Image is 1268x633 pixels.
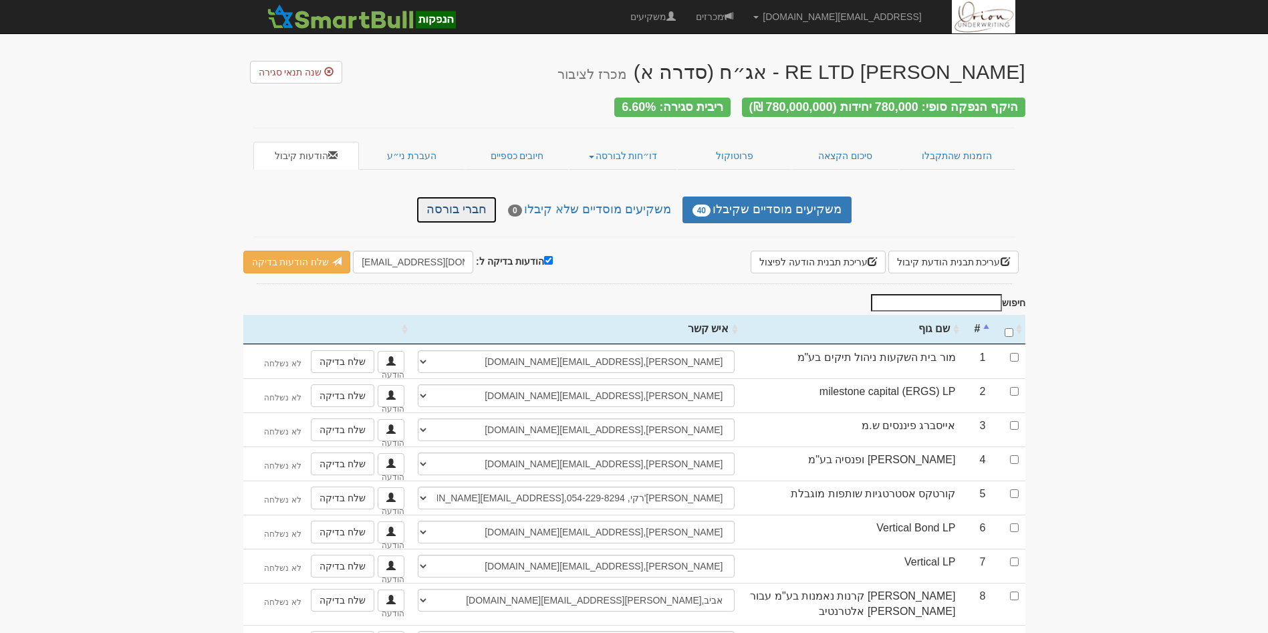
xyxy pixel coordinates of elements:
td: 5 [963,481,993,515]
td: 6 [963,515,993,549]
small: מכרז לציבור [557,67,626,82]
a: שלח בדיקה [311,555,374,578]
label: הודעות בדיקה ל: [476,253,552,268]
a: שלח הודעות בדיקה [243,251,351,273]
td: 4 [963,447,993,481]
th: : activate to sort column ascending [993,315,1025,344]
button: עריכת תבנית הודעה לפיצול [751,251,886,273]
th: #: activate to sort column descending [963,315,993,344]
button: שנה תנאי סגירה [250,61,343,84]
span: 0 [508,205,522,217]
sub: לא נשלחה הודעה [264,359,404,380]
a: חיובים כספיים [465,142,569,170]
sub: לא נשלחה הודעה [264,529,404,550]
input: הודעות בדיקה ל: [544,256,553,265]
sub: לא נשלחה הודעה [264,563,404,584]
td: [PERSON_NAME] ופנסיה בע"מ [741,447,963,481]
td: milestone capital (ERGS) LP [741,378,963,412]
a: הודעות קיבול [253,142,360,170]
a: שלח בדיקה [311,589,374,612]
td: קורטקס אסטרטגיות שותפות מוגבלת [741,481,963,515]
td: 3 [963,412,993,447]
a: שלח בדיקה [311,487,374,509]
input: חיפוש [871,294,1002,311]
a: שלח בדיקה [311,418,374,441]
label: חיפוש [866,294,1025,311]
sub: לא נשלחה הודעה [264,598,404,618]
td: 8 [963,583,993,625]
td: אייסברג פיננסים ש.מ [741,412,963,447]
td: Vertical LP [741,549,963,583]
td: Vertical Bond LP [741,515,963,549]
sub: לא נשלחה הודעה [264,495,404,516]
span: שנה תנאי סגירה [259,67,322,78]
sub: לא נשלחה הודעה [264,461,404,482]
a: משקיעים מוסדיים שקיבלו40 [682,197,852,223]
a: דו״חות לבורסה [569,142,677,170]
button: עריכת תבנית הודעת קיבול [888,251,1019,273]
a: שלח בדיקה [311,453,374,475]
a: הזמנות שהתקבלו [899,142,1015,170]
td: 7 [963,549,993,583]
a: סיכום הקצאה [791,142,899,170]
a: שלח בדיקה [311,521,374,543]
div: [PERSON_NAME] RE LTD - אג״ח (סדרה א) [557,61,1025,83]
td: [PERSON_NAME] קרנות נאמנות בע"מ עבור [PERSON_NAME] אלטרנטיב [741,583,963,625]
th: איש קשר: activate to sort column ascending [411,315,741,344]
div: היקף הנפקה סופי: 780,000 יחידות (780,000,000 ₪) [742,98,1025,117]
td: 2 [963,378,993,412]
a: שלח בדיקה [311,350,374,373]
td: מור בית השקעות ניהול תיקים בע"מ [741,344,963,378]
img: SmartBull Logo [263,3,460,30]
sub: לא נשלחה הודעה [264,427,404,448]
a: משקיעים מוסדיים שלא קיבלו0 [498,197,681,223]
a: העברת ני״ע [359,142,465,170]
a: פרוטוקול [677,142,792,170]
th: שם גוף: activate to sort column ascending [741,315,963,344]
th: : activate to sort column ascending [243,315,411,344]
sub: לא נשלחה הודעה [264,393,404,414]
a: חברי בורסה [416,197,497,223]
td: 1 [963,344,993,378]
div: ריבית סגירה: 6.60% [614,98,731,117]
span: 40 [692,205,711,217]
a: שלח בדיקה [311,384,374,407]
